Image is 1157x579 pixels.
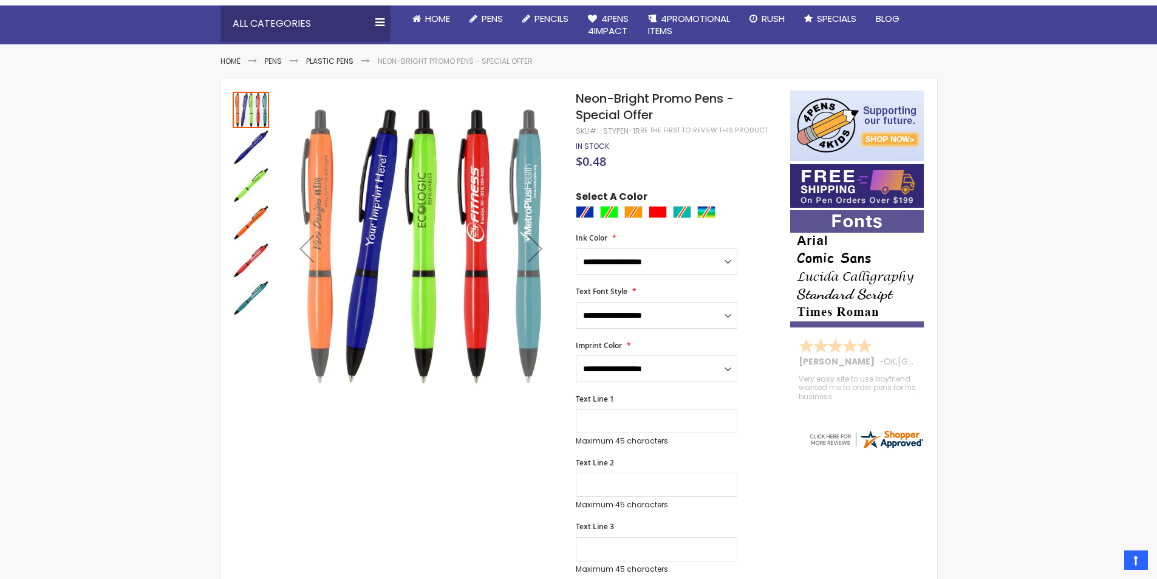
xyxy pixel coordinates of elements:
[233,204,270,241] div: Neon-Bright Promo Pens - Special Offer
[576,394,614,404] span: Text Line 1
[794,5,866,32] a: Specials
[233,129,269,166] img: Neon-Bright Promo Pens - Special Offer
[282,108,560,386] img: Neon-Bright Promo Pens - Special Offer
[233,205,269,241] img: Neon-Bright Promo Pens - Special Offer
[576,436,737,446] p: Maximum 45 characters
[1124,550,1148,570] a: Top
[866,5,909,32] a: Blog
[233,166,270,204] div: Neon-Bright Promo Pens - Special Offer
[576,90,734,123] span: Neon-Bright Promo Pens - Special Offer
[808,428,924,450] img: 4pens.com widget logo
[220,56,241,66] a: Home
[233,128,270,166] div: Neon-Bright Promo Pens - Special Offer
[762,12,785,25] span: Rush
[378,57,533,66] li: Neon-Bright Promo Pens - Special Offer
[460,5,513,32] a: Pens
[576,190,647,207] span: Select A Color
[576,286,627,296] span: Text Font Style
[233,91,270,128] div: Neon-Bright Promo Pens - Special Offer
[425,12,450,25] span: Home
[576,142,609,151] div: Availability
[576,521,614,532] span: Text Line 3
[482,12,503,25] span: Pens
[790,164,924,208] img: Free shipping on orders over $199
[534,12,568,25] span: Pencils
[648,12,730,37] span: 4PROMOTIONAL ITEMS
[808,442,924,453] a: 4pens.com certificate URL
[233,241,270,279] div: Neon-Bright Promo Pens - Special Offer
[576,141,609,151] span: In stock
[898,355,987,368] span: [GEOGRAPHIC_DATA]
[282,91,331,406] div: Previous
[233,279,269,317] div: Neon-Bright Promo Pens - Special Offer
[799,355,879,368] span: [PERSON_NAME]
[220,5,391,42] div: All Categories
[513,5,578,32] a: Pencils
[603,126,640,136] div: STYPEN-1R
[578,5,638,45] a: 4Pens4impact
[233,280,269,317] img: Neon-Bright Promo Pens - Special Offer
[640,126,768,135] a: Be the first to review this product
[576,457,614,468] span: Text Line 2
[649,206,667,218] div: Red
[403,5,460,32] a: Home
[588,12,629,37] span: 4Pens 4impact
[576,564,737,574] p: Maximum 45 characters
[638,5,740,45] a: 4PROMOTIONALITEMS
[740,5,794,32] a: Rush
[876,12,899,25] span: Blog
[576,500,737,510] p: Maximum 45 characters
[265,56,282,66] a: Pens
[576,153,606,170] span: $0.48
[799,375,916,401] div: Very easy site to use boyfriend wanted me to order pens for his business
[511,91,559,406] div: Next
[233,167,269,204] img: Neon-Bright Promo Pens - Special Offer
[790,210,924,327] img: font-personalization-examples
[790,91,924,161] img: 4pens 4 kids
[233,242,269,279] img: Neon-Bright Promo Pens - Special Offer
[306,56,353,66] a: Plastic Pens
[879,355,987,368] span: - ,
[576,340,622,351] span: Imprint Color
[576,126,598,136] strong: SKU
[817,12,856,25] span: Specials
[884,355,896,368] span: OK
[576,233,607,243] span: Ink Color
